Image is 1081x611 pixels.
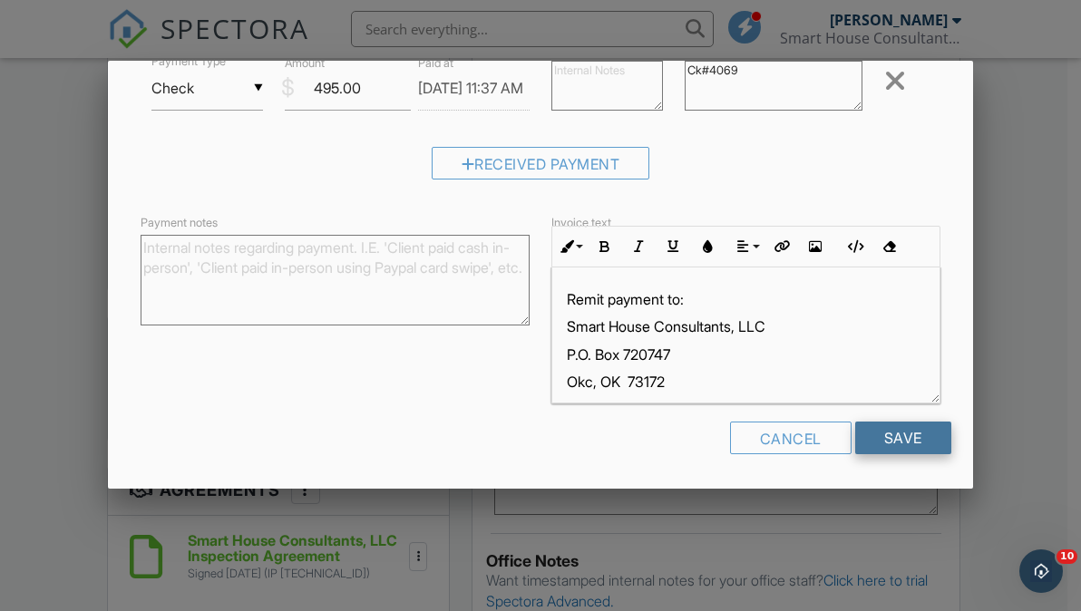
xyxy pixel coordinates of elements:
button: Code View [837,229,872,264]
button: Clear Formatting [872,229,906,264]
input: Save [855,422,951,454]
button: Inline Style [552,229,587,264]
label: Invoice text [551,215,611,231]
button: Bold (Ctrl+B) [587,229,621,264]
div: Cancel [730,422,852,454]
p: P.O. Box 720747 [567,344,925,364]
div: $ [281,73,295,103]
p: Remit payment to: [567,289,925,309]
button: Align [729,229,764,264]
button: Underline (Ctrl+U) [656,229,690,264]
span: 10 [1057,549,1077,564]
button: Italic (Ctrl+I) [621,229,656,264]
div: Received Payment [432,147,650,179]
label: Paid at [418,55,453,72]
textarea: Ck#4069 [685,61,862,111]
button: Colors [690,229,725,264]
button: Insert Link (Ctrl+K) [764,229,798,264]
label: Payment Type [151,53,226,70]
p: Okc, OK 73172 [567,372,925,392]
button: Insert Image (Ctrl+P) [798,229,833,264]
a: Received Payment [432,160,650,178]
p: Smart House Consultants, LLC [567,316,925,336]
label: Payment notes [141,215,218,231]
iframe: Intercom live chat [1019,549,1063,593]
label: Amount [285,55,325,72]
